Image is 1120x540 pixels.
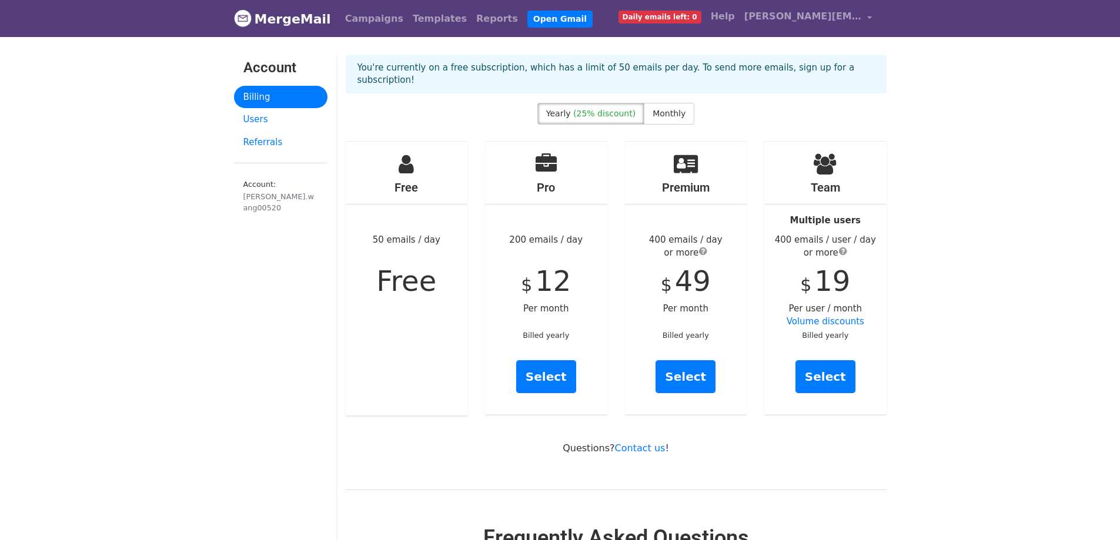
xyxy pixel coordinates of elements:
a: Contact us [615,442,666,454]
div: Per month [625,142,747,414]
a: Volume discounts [787,316,864,327]
span: 19 [814,264,850,297]
h4: Pro [485,180,607,194]
span: 12 [535,264,571,297]
span: Free [376,264,436,297]
span: Daily emails left: 0 [618,11,701,24]
div: 200 emails / day Per month [485,142,607,414]
span: $ [800,274,811,295]
small: Billed yearly [523,331,569,340]
a: Select [656,360,716,393]
a: Templates [408,7,472,31]
span: 49 [675,264,711,297]
a: [PERSON_NAME][EMAIL_ADDRESS][DOMAIN_NAME] [740,5,877,32]
h3: Account [243,59,318,76]
a: Campaigns [340,7,408,31]
img: MergeMail logo [234,9,252,27]
a: Users [234,108,327,131]
span: Yearly [546,109,571,118]
a: Open Gmail [527,11,593,28]
strong: Multiple users [790,215,861,226]
h4: Premium [625,180,747,194]
div: 400 emails / user / day or more [764,233,887,260]
span: $ [661,274,672,295]
small: Billed yearly [663,331,709,340]
h4: Team [764,180,887,194]
div: 50 emails / day [346,142,468,415]
a: Daily emails left: 0 [614,5,706,28]
a: Select [516,360,576,393]
div: [PERSON_NAME].wang00520 [243,191,318,213]
a: Select [795,360,855,393]
a: Referrals [234,131,327,154]
a: Reports [472,7,523,31]
a: Billing [234,86,327,109]
small: Billed yearly [802,331,848,340]
small: Account: [243,180,318,213]
span: [PERSON_NAME][EMAIL_ADDRESS][DOMAIN_NAME] [744,9,862,24]
span: $ [521,274,532,295]
div: 400 emails / day or more [625,233,747,260]
span: Monthly [653,109,686,118]
a: Help [706,5,740,28]
span: (25% discount) [573,109,636,118]
p: Questions? ! [346,442,887,454]
a: MergeMail [234,6,331,31]
p: You're currently on a free subscription, which has a limit of 50 emails per day. To send more ema... [357,62,875,86]
div: Per user / month [764,142,887,414]
h4: Free [346,180,468,194]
